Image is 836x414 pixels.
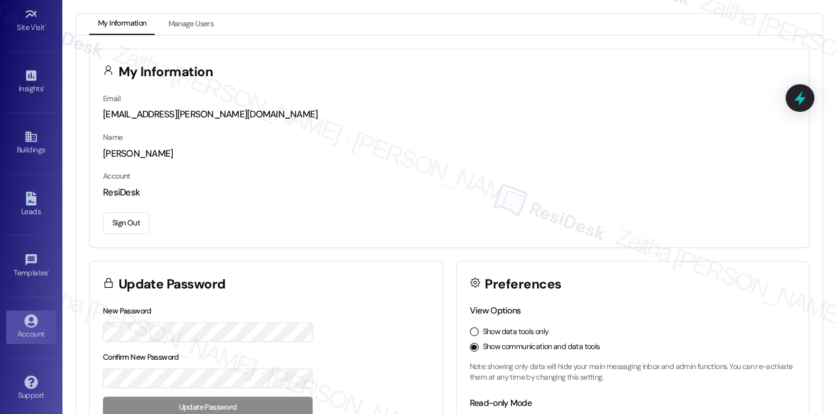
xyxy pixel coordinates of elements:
[485,278,561,291] h3: Preferences
[470,397,532,408] label: Read-only Mode
[119,66,213,79] h3: My Information
[159,14,222,35] button: Manage Users
[48,267,50,275] span: •
[103,132,123,142] label: Name
[483,327,549,338] label: Show data tools only
[103,352,179,362] label: Confirm New Password
[6,65,56,99] a: Insights •
[483,342,600,353] label: Show communication and data tools
[103,186,795,199] div: ResiDesk
[119,278,226,291] h3: Update Password
[470,305,521,316] label: View Options
[103,212,149,234] button: Sign Out
[103,171,130,181] label: Account
[470,362,796,383] p: Note: showing only data will hide your main messaging inbox and admin functions. You can re-activ...
[45,21,47,30] span: •
[103,306,152,316] label: New Password
[103,147,795,160] div: [PERSON_NAME]
[6,372,56,405] a: Support
[89,14,155,35] button: My Information
[6,249,56,283] a: Templates •
[6,310,56,344] a: Account
[6,188,56,222] a: Leads
[43,82,45,91] span: •
[103,94,120,104] label: Email
[6,126,56,160] a: Buildings
[6,4,56,37] a: Site Visit •
[103,108,795,121] div: [EMAIL_ADDRESS][PERSON_NAME][DOMAIN_NAME]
